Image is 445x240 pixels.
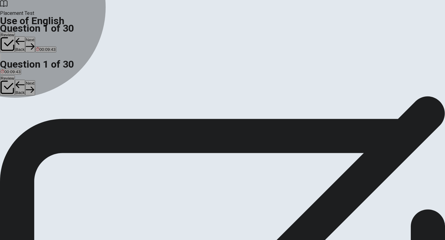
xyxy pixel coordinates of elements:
button: 00:09:43 [35,47,56,52]
span: 00:09:43 [39,47,56,52]
button: Back [15,80,25,96]
button: Next [25,37,35,52]
button: Next [25,80,35,96]
button: Back [15,36,25,52]
span: 00:09:43 [4,69,21,74]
